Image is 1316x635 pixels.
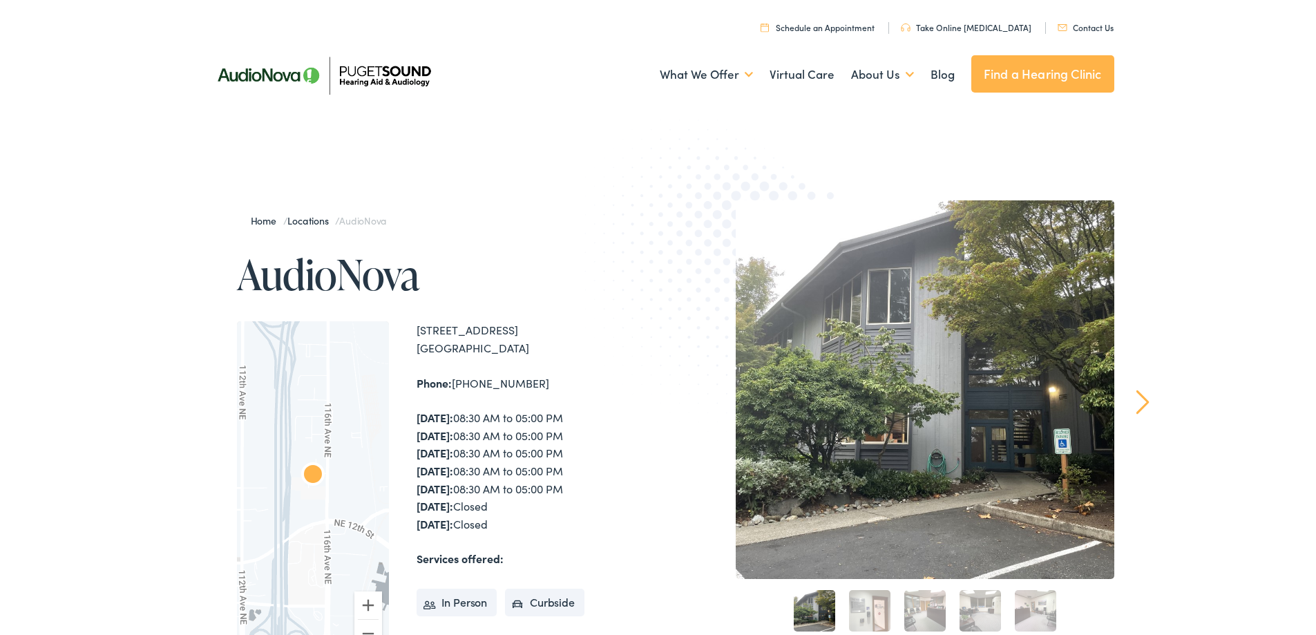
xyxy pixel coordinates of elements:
[339,214,386,227] span: AudioNova
[794,590,835,632] a: 1
[1058,24,1067,31] img: utility icon
[417,551,504,566] strong: Services offered:
[417,321,658,357] div: [STREET_ADDRESS] [GEOGRAPHIC_DATA]
[660,49,753,100] a: What We Offer
[417,463,453,478] strong: [DATE]:
[505,589,584,616] li: Curbside
[417,375,452,390] strong: Phone:
[770,49,835,100] a: Virtual Care
[417,445,453,460] strong: [DATE]:
[761,21,875,33] a: Schedule an Appointment
[761,23,769,32] img: utility icon
[417,481,453,496] strong: [DATE]:
[417,428,453,443] strong: [DATE]:
[931,49,955,100] a: Blog
[417,516,453,531] strong: [DATE]:
[960,590,1001,632] a: 4
[251,214,387,227] span: / /
[237,252,658,297] h1: AudioNova
[901,23,910,32] img: utility icon
[1136,390,1149,415] a: Next
[417,589,497,616] li: In Person
[851,49,914,100] a: About Us
[971,55,1114,93] a: Find a Hearing Clinic
[354,591,382,619] button: Zoom in
[417,375,658,392] div: [PHONE_NUMBER]
[1015,590,1056,632] a: 5
[296,459,330,493] div: AudioNova
[417,409,658,533] div: 08:30 AM to 05:00 PM 08:30 AM to 05:00 PM 08:30 AM to 05:00 PM 08:30 AM to 05:00 PM 08:30 AM to 0...
[904,590,946,632] a: 3
[417,410,453,425] strong: [DATE]:
[1058,21,1114,33] a: Contact Us
[417,498,453,513] strong: [DATE]:
[251,214,283,227] a: Home
[901,21,1031,33] a: Take Online [MEDICAL_DATA]
[287,214,335,227] a: Locations
[849,590,890,632] a: 2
